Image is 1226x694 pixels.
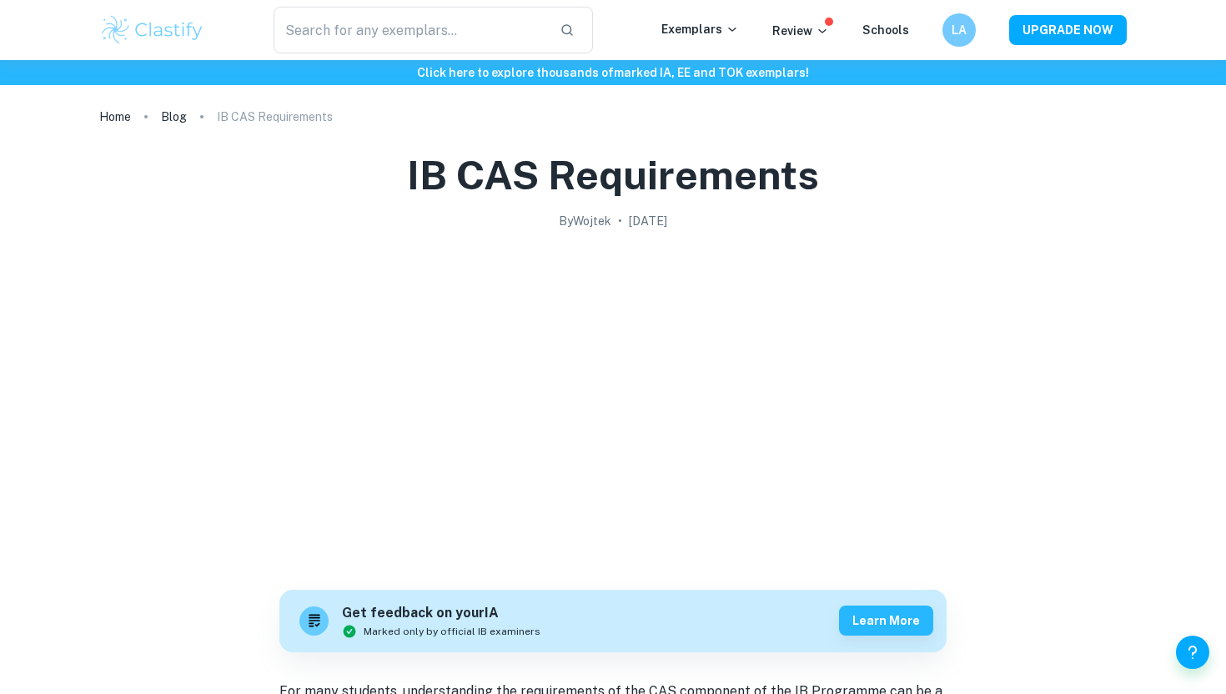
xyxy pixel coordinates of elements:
input: Search for any exemplars... [274,7,546,53]
h2: [DATE] [629,212,667,230]
a: Home [99,105,131,128]
button: LA [942,13,976,47]
h6: Get feedback on your IA [342,603,540,624]
button: Learn more [839,606,933,636]
button: Help and Feedback [1176,636,1209,669]
h6: LA [950,21,969,39]
p: • [618,212,622,230]
h6: Click here to explore thousands of marked IA, EE and TOK exemplars ! [3,63,1223,82]
h1: IB CAS Requirements [407,148,819,202]
a: Blog [161,105,187,128]
p: IB CAS Requirements [217,108,333,126]
img: Clastify logo [99,13,205,47]
a: Get feedback on yourIAMarked only by official IB examinersLearn more [279,590,947,652]
span: Marked only by official IB examiners [364,624,540,639]
a: Schools [862,23,909,37]
button: UPGRADE NOW [1009,15,1127,45]
p: Review [772,22,829,40]
h2: By Wojtek [559,212,611,230]
p: Exemplars [661,20,739,38]
img: IB CAS Requirements cover image [279,237,947,571]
